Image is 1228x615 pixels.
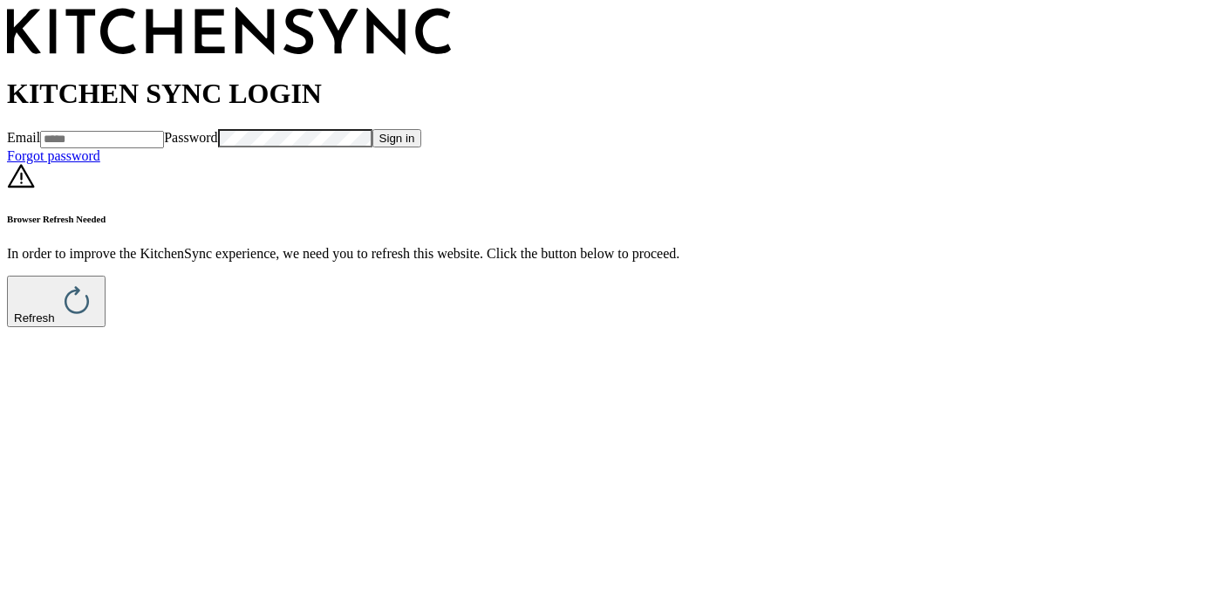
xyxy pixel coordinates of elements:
h6: Browser Refresh Needed [7,214,1221,224]
span: Email [7,130,40,145]
h1: KITCHEN SYNC LOGIN [7,78,1221,110]
button: Refresh [7,276,106,327]
p: In order to improve the KitchenSync experience, we need you to refresh this website. Click the bu... [7,246,1221,262]
input: Email [40,131,164,148]
span: Password [164,130,217,145]
input: Password [218,129,372,147]
a: Forgot password [7,148,100,163]
button: Sign in [372,129,422,147]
